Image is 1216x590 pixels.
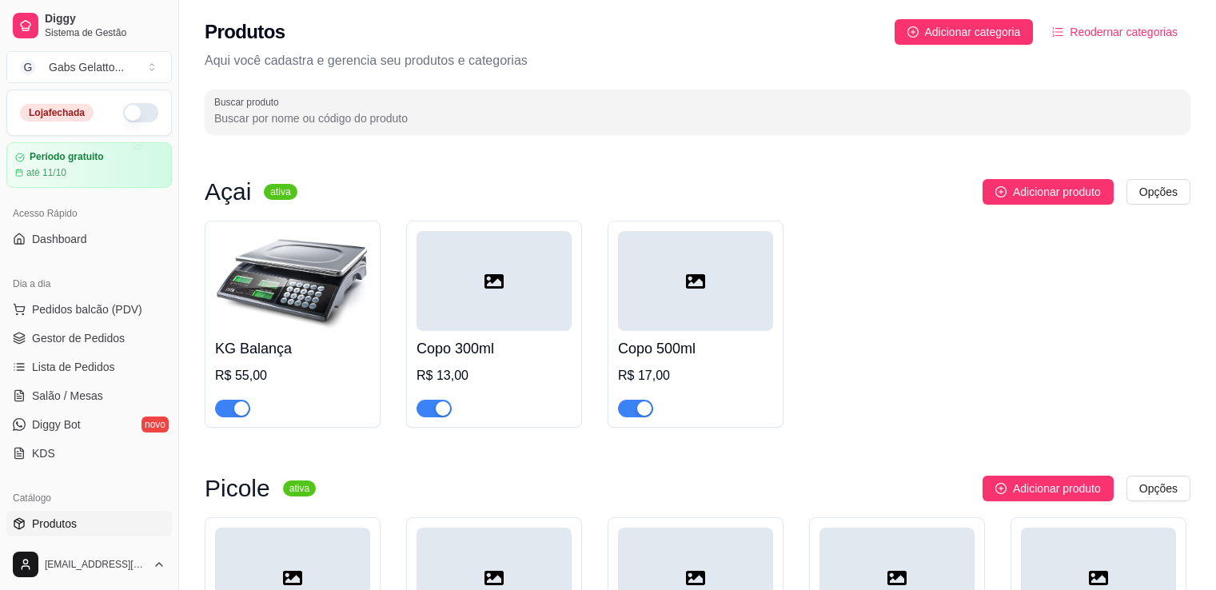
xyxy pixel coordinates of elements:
[1139,480,1178,497] span: Opções
[6,485,172,511] div: Catálogo
[32,417,81,433] span: Diggy Bot
[6,383,172,409] a: Salão / Mesas
[20,59,36,75] span: G
[995,483,1007,494] span: plus-circle
[215,337,370,360] h4: KG Balança
[214,95,285,109] label: Buscar produto
[6,511,172,536] a: Produtos
[995,186,1007,197] span: plus-circle
[1013,480,1101,497] span: Adicionar produto
[205,19,285,45] h2: Produtos
[30,151,104,163] article: Período gratuito
[32,301,142,317] span: Pedidos balcão (PDV)
[32,388,103,404] span: Salão / Mesas
[6,226,172,252] a: Dashboard
[1139,183,1178,201] span: Opções
[123,103,158,122] button: Alterar Status
[45,558,146,571] span: [EMAIL_ADDRESS][DOMAIN_NAME]
[205,182,251,201] h3: Açai
[1126,476,1190,501] button: Opções
[32,445,55,461] span: KDS
[907,26,919,38] span: plus-circle
[45,26,165,39] span: Sistema de Gestão
[6,271,172,297] div: Dia a dia
[6,297,172,322] button: Pedidos balcão (PDV)
[205,479,270,498] h3: Picole
[1052,26,1063,38] span: ordered-list
[618,366,773,385] div: R$ 17,00
[32,359,115,375] span: Lista de Pedidos
[983,476,1114,501] button: Adicionar produto
[32,516,77,532] span: Produtos
[215,366,370,385] div: R$ 55,00
[1013,183,1101,201] span: Adicionar produto
[983,179,1114,205] button: Adicionar produto
[6,142,172,188] a: Período gratuitoaté 11/10
[45,12,165,26] span: Diggy
[6,51,172,83] button: Select a team
[6,325,172,351] a: Gestor de Pedidos
[6,441,172,466] a: KDS
[6,545,172,584] button: [EMAIL_ADDRESS][DOMAIN_NAME]
[214,110,1181,126] input: Buscar produto
[6,6,172,45] a: DiggySistema de Gestão
[6,412,172,437] a: Diggy Botnovo
[417,366,572,385] div: R$ 13,00
[32,231,87,247] span: Dashboard
[26,166,66,179] article: até 11/10
[895,19,1034,45] button: Adicionar categoria
[215,231,370,331] img: product-image
[6,354,172,380] a: Lista de Pedidos
[618,337,773,360] h4: Copo 500ml
[205,51,1190,70] p: Aqui você cadastra e gerencia seu produtos e categorias
[49,59,124,75] div: Gabs Gelatto ...
[1039,19,1190,45] button: Reodernar categorias
[6,201,172,226] div: Acesso Rápido
[417,337,572,360] h4: Copo 300ml
[264,184,297,200] sup: ativa
[20,104,94,122] div: Loja fechada
[925,23,1021,41] span: Adicionar categoria
[283,480,316,496] sup: ativa
[1126,179,1190,205] button: Opções
[1070,23,1178,41] span: Reodernar categorias
[32,330,125,346] span: Gestor de Pedidos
